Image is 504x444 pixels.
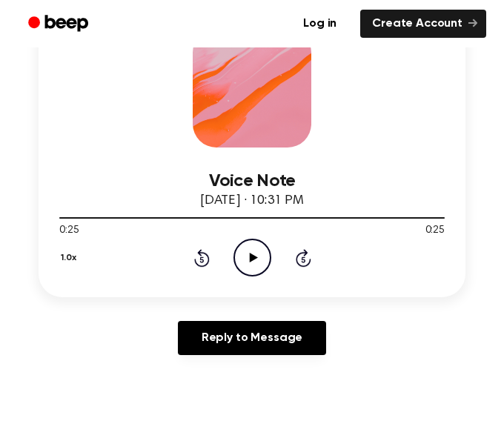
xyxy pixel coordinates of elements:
[59,245,82,271] button: 1.0x
[18,10,102,39] a: Beep
[425,223,445,239] span: 0:25
[59,171,445,191] h3: Voice Note
[178,321,326,355] a: Reply to Message
[360,10,486,38] a: Create Account
[200,194,304,208] span: [DATE] · 10:31 PM
[59,223,79,239] span: 0:25
[288,7,351,41] a: Log in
